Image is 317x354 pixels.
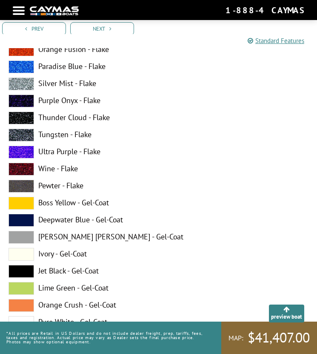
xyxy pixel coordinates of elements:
label: Ivory - Gel-Coat [9,248,308,261]
a: MAP:$41,407.00 [221,322,317,354]
a: Standard Features [248,36,304,46]
label: Jet Black - Gel-Coat [9,265,308,278]
label: Lime Green - Gel-Coat [9,282,308,295]
label: Paradise Blue - Flake [9,60,308,73]
label: [PERSON_NAME] [PERSON_NAME] - Gel-Coat [9,231,308,244]
span: MAP: [228,334,243,342]
img: white-logo-c9c8dbefe5ff5ceceb0f0178aa75bf4bb51f6bca0971e226c86eb53dfe498488.png [30,6,79,15]
label: Wine - Flake [9,163,308,176]
label: Silver Mist - Flake [9,78,308,90]
label: Pure White - Gel-Coat [9,316,308,329]
div: 1-888-4CAYMAS [226,5,304,16]
span: $41,407.00 [248,329,310,347]
label: Orange Fusion - Flake [9,43,308,56]
label: Boss Yellow - Gel-Coat [9,197,308,210]
label: Pewter - Flake [9,180,308,193]
a: Next [70,22,134,35]
label: Ultra Purple - Flake [9,146,308,158]
div: preview boat [271,306,302,321]
label: Deepwater Blue - Gel-Coat [9,214,308,227]
label: Orange Crush - Gel-Coat [9,299,308,312]
label: Purple Onyx - Flake [9,95,308,107]
a: Prev [2,22,66,35]
label: Tungsten - Flake [9,129,308,141]
label: Thunder Cloud - Flake [9,112,308,124]
p: *All prices are Retail in US Dollars and do not include dealer freight, prep, tariffs, fees, taxe... [6,327,208,348]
